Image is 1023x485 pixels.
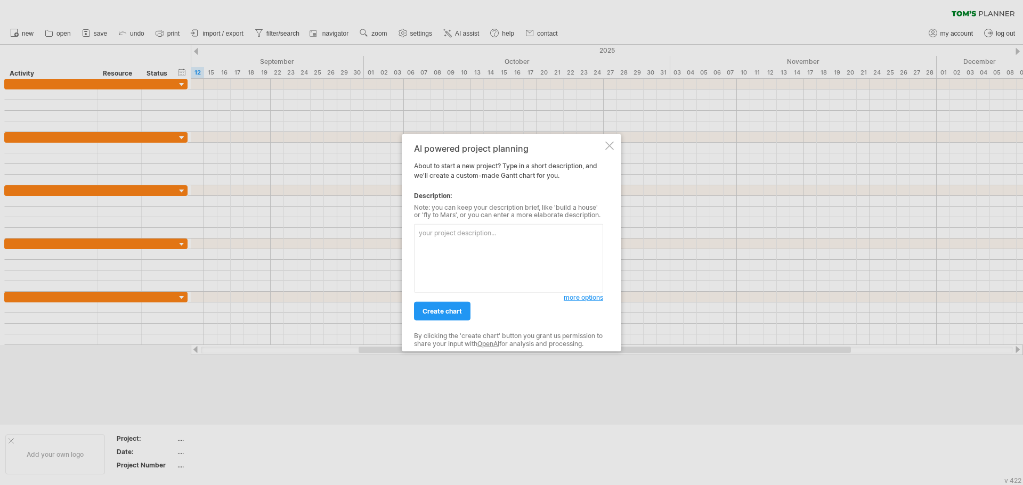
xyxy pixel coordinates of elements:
[414,143,603,153] div: AI powered project planning
[414,203,603,219] div: Note: you can keep your description brief, like 'build a house' or 'fly to Mars', or you can ente...
[564,293,603,302] a: more options
[414,191,603,200] div: Description:
[423,307,462,315] span: create chart
[414,302,470,320] a: create chart
[414,332,603,348] div: By clicking the 'create chart' button you grant us permission to share your input with for analys...
[414,143,603,342] div: About to start a new project? Type in a short description, and we'll create a custom-made Gantt c...
[477,339,499,347] a: OpenAI
[564,293,603,301] span: more options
